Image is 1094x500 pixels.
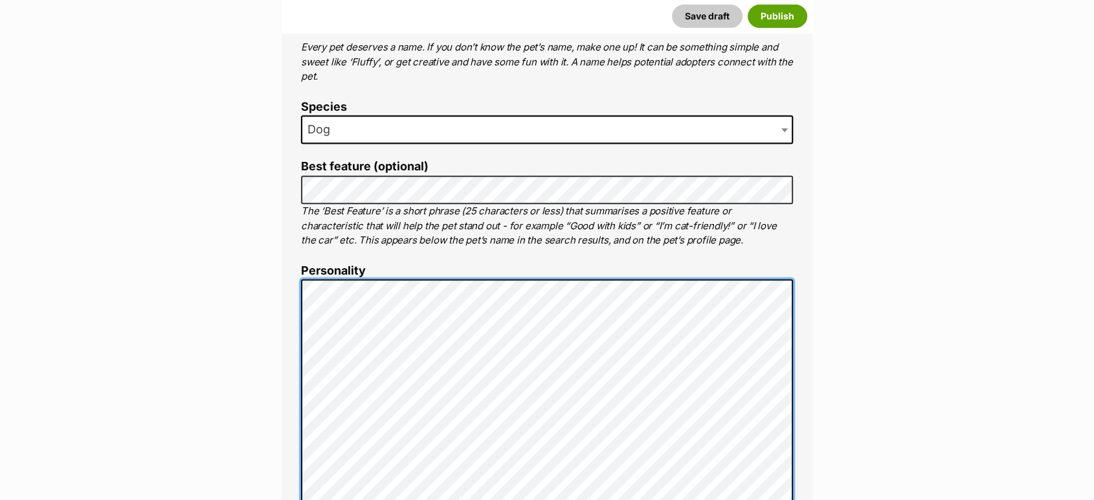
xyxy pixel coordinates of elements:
[672,5,742,28] button: Save draft
[301,40,793,84] p: Every pet deserves a name. If you don’t know the pet’s name, make one up! It can be something sim...
[301,264,793,278] label: Personality
[301,204,793,248] p: The ‘Best Feature’ is a short phrase (25 characters or less) that summarises a positive feature o...
[301,115,793,144] span: Dog
[748,5,807,28] button: Publish
[302,120,343,139] span: Dog
[301,100,793,114] label: Species
[301,160,793,174] label: Best feature (optional)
